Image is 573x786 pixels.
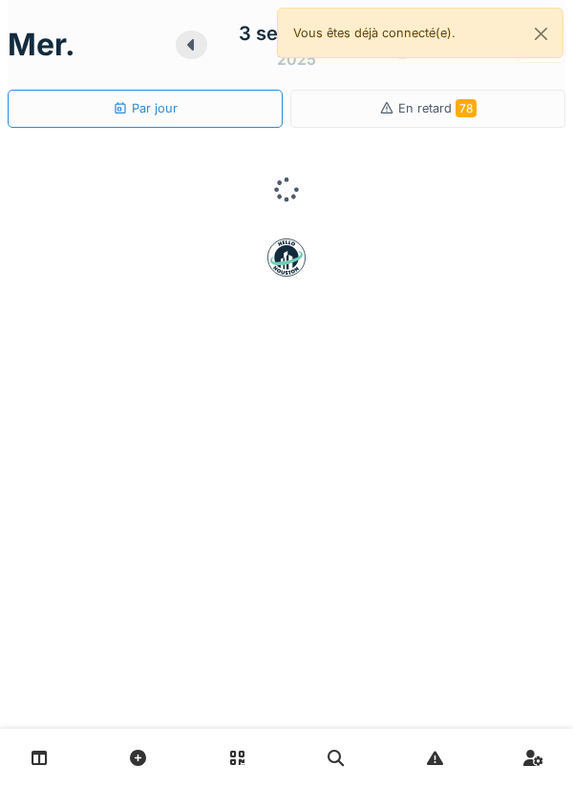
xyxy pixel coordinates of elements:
[113,99,178,117] div: Par jour
[520,9,562,59] button: Close
[398,101,477,115] span: En retard
[277,48,316,71] div: 2025
[239,19,355,48] div: 3 septembre
[8,27,75,63] h1: mer.
[277,8,563,58] div: Vous êtes déjà connecté(e).
[267,238,306,277] img: badge-BVDL4wpA.svg
[456,99,477,117] span: 78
